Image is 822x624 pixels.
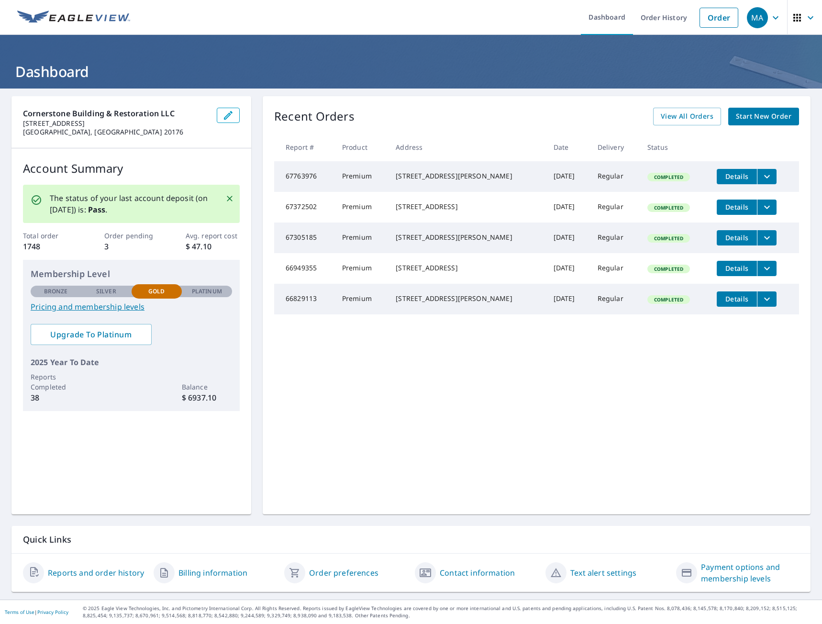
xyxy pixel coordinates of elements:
p: Quick Links [23,534,799,546]
td: Premium [334,223,389,253]
p: [STREET_ADDRESS] [23,119,209,128]
p: Cornerstone Building & Restoration LLC [23,108,209,119]
th: Report # [274,133,334,161]
th: Status [640,133,709,161]
p: | [5,609,68,615]
div: [STREET_ADDRESS][PERSON_NAME] [396,171,538,181]
a: Contact information [440,567,515,579]
span: Upgrade To Platinum [38,329,144,340]
td: [DATE] [546,253,590,284]
p: Reports Completed [31,372,81,392]
th: Delivery [590,133,640,161]
a: Order preferences [309,567,378,579]
a: Order [700,8,738,28]
p: $ 47.10 [186,241,240,252]
p: Bronze [44,287,68,296]
span: Details [722,294,751,303]
td: [DATE] [546,161,590,192]
a: Terms of Use [5,609,34,615]
a: Pricing and membership levels [31,301,232,312]
p: Recent Orders [274,108,355,125]
button: filesDropdownBtn-67372502 [757,200,777,215]
img: EV Logo [17,11,130,25]
td: [DATE] [546,223,590,253]
span: Completed [648,235,689,242]
a: View All Orders [653,108,721,125]
th: Date [546,133,590,161]
th: Address [388,133,545,161]
span: Details [722,202,751,212]
b: Pass [88,204,106,215]
button: Close [223,192,236,205]
a: Upgrade To Platinum [31,324,152,345]
p: Account Summary [23,160,240,177]
span: Completed [648,266,689,272]
button: detailsBtn-66949355 [717,261,757,276]
p: Balance [182,382,232,392]
a: Text alert settings [570,567,636,579]
button: filesDropdownBtn-66829113 [757,291,777,307]
td: 67763976 [274,161,334,192]
td: Premium [334,192,389,223]
button: detailsBtn-67372502 [717,200,757,215]
p: The status of your last account deposit (on [DATE]) is: . [50,192,214,215]
p: Platinum [192,287,222,296]
p: 2025 Year To Date [31,357,232,368]
p: $ 6937.10 [182,392,232,403]
p: 3 [104,241,158,252]
td: 67372502 [274,192,334,223]
span: Details [722,172,751,181]
td: Premium [334,161,389,192]
th: Product [334,133,389,161]
span: Details [722,233,751,242]
td: 66829113 [274,284,334,314]
button: filesDropdownBtn-67763976 [757,169,777,184]
p: Avg. report cost [186,231,240,241]
p: Total order [23,231,77,241]
span: Details [722,264,751,273]
h1: Dashboard [11,62,811,81]
td: Regular [590,284,640,314]
td: [DATE] [546,192,590,223]
div: [STREET_ADDRESS] [396,202,538,212]
div: [STREET_ADDRESS][PERSON_NAME] [396,294,538,303]
button: filesDropdownBtn-66949355 [757,261,777,276]
td: 67305185 [274,223,334,253]
td: Regular [590,161,640,192]
button: detailsBtn-67763976 [717,169,757,184]
p: Silver [96,287,116,296]
td: Premium [334,284,389,314]
a: Payment options and membership levels [701,561,799,584]
td: Regular [590,253,640,284]
button: detailsBtn-67305185 [717,230,757,245]
div: [STREET_ADDRESS] [396,263,538,273]
td: Premium [334,253,389,284]
p: © 2025 Eagle View Technologies, Inc. and Pictometry International Corp. All Rights Reserved. Repo... [83,605,817,619]
button: filesDropdownBtn-67305185 [757,230,777,245]
td: Regular [590,192,640,223]
div: MA [747,7,768,28]
a: Reports and order history [48,567,144,579]
a: Start New Order [728,108,799,125]
p: 1748 [23,241,77,252]
td: [DATE] [546,284,590,314]
button: detailsBtn-66829113 [717,291,757,307]
div: [STREET_ADDRESS][PERSON_NAME] [396,233,538,242]
a: Privacy Policy [37,609,68,615]
span: Start New Order [736,111,791,123]
p: 38 [31,392,81,403]
p: [GEOGRAPHIC_DATA], [GEOGRAPHIC_DATA] 20176 [23,128,209,136]
span: Completed [648,296,689,303]
td: 66949355 [274,253,334,284]
td: Regular [590,223,640,253]
span: Completed [648,204,689,211]
a: Billing information [178,567,247,579]
p: Gold [148,287,165,296]
p: Order pending [104,231,158,241]
p: Membership Level [31,267,232,280]
span: Completed [648,174,689,180]
span: View All Orders [661,111,713,123]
